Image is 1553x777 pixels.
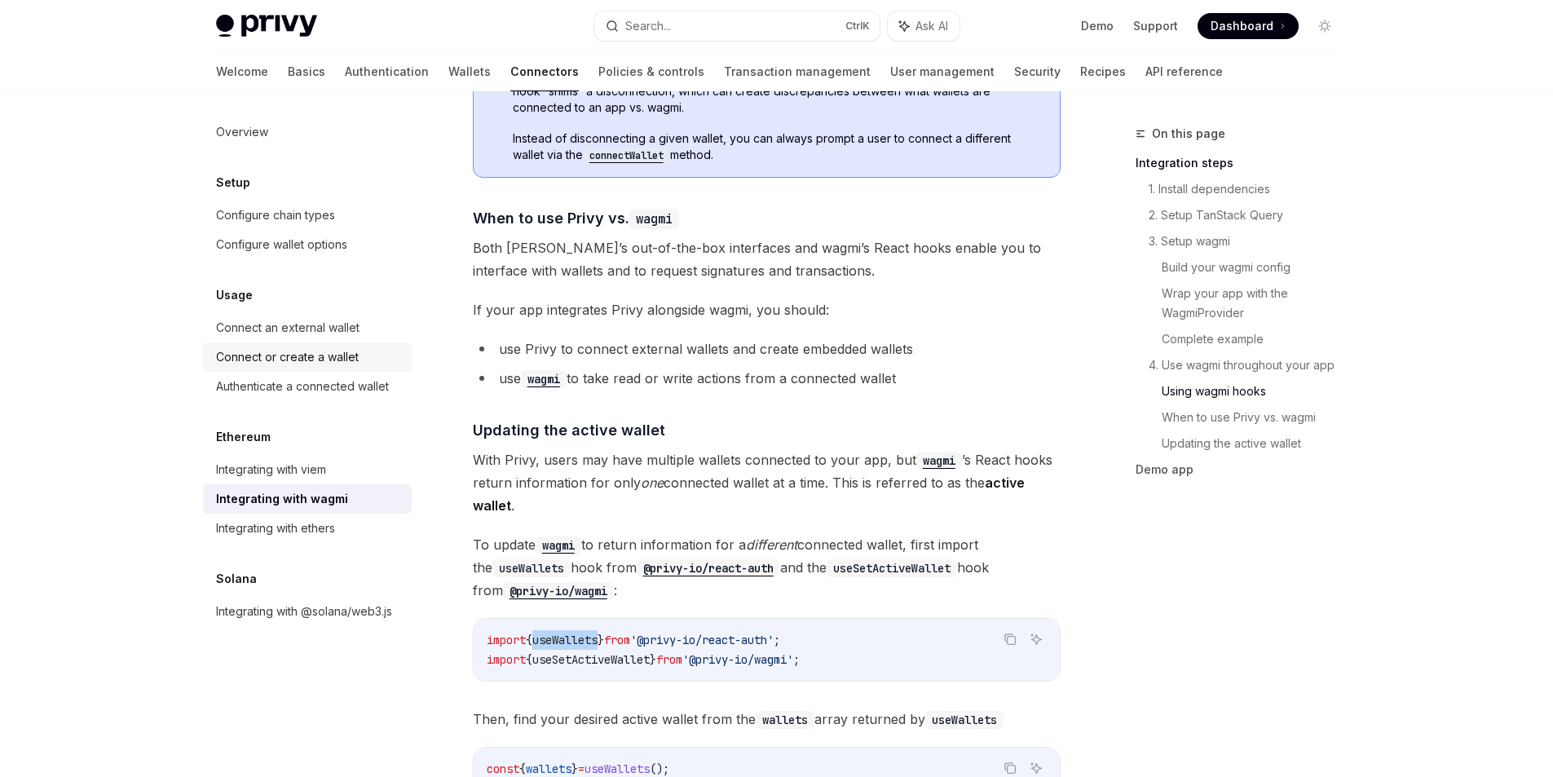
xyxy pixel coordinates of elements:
[845,20,870,33] span: Ctrl K
[288,52,325,91] a: Basics
[1162,254,1351,280] a: Build your wagmi config
[774,633,780,647] span: ;
[473,298,1061,321] span: If your app integrates Privy alongside wagmi, you should:
[1014,52,1061,91] a: Security
[473,236,1061,282] span: Both [PERSON_NAME]’s out-of-the-box interfaces and wagmi’s React hooks enable you to interface wi...
[216,122,268,142] div: Overview
[487,633,526,647] span: import
[473,475,1025,514] strong: active wallet
[503,582,614,598] a: @privy-io/wagmi
[1211,18,1273,34] span: Dashboard
[583,148,670,164] code: connectWallet
[473,448,1061,517] span: With Privy, users may have multiple wallets connected to your app, but ’s React hooks return info...
[203,201,412,230] a: Configure chain types
[216,377,389,396] div: Authenticate a connected wallet
[473,338,1061,360] li: use Privy to connect external wallets and create embedded wallets
[536,536,581,554] code: wagmi
[510,52,579,91] a: Connectors
[521,370,567,386] a: wagmi
[216,318,360,338] div: Connect an external wallet
[1149,176,1351,202] a: 1. Install dependencies
[625,16,671,36] div: Search...
[915,18,948,34] span: Ask AI
[925,711,1004,729] code: useWallets
[637,559,780,576] a: @privy-io/react-auth
[827,559,957,577] code: useSetActiveWallet
[598,633,604,647] span: }
[203,372,412,401] a: Authenticate a connected wallet
[532,633,598,647] span: useWallets
[999,629,1021,650] button: Copy the contents from the code block
[526,652,532,667] span: {
[598,52,704,91] a: Policies & controls
[203,514,412,543] a: Integrating with ethers
[585,762,650,776] span: useWallets
[203,597,412,626] a: Integrating with @solana/web3.js
[793,652,800,667] span: ;
[604,633,630,647] span: from
[890,52,995,91] a: User management
[345,52,429,91] a: Authentication
[216,235,347,254] div: Configure wallet options
[526,633,532,647] span: {
[1026,629,1047,650] button: Ask AI
[216,52,268,91] a: Welcome
[1080,52,1126,91] a: Recipes
[1162,280,1351,326] a: Wrap your app with the WagmiProvider
[492,559,571,577] code: useWallets
[473,419,665,441] span: Updating the active wallet
[473,367,1061,390] li: use to take read or write actions from a connected wallet
[487,652,526,667] span: import
[216,569,257,589] h5: Solana
[637,559,780,577] code: @privy-io/react-auth
[583,148,670,161] a: connectWallet
[216,285,253,305] h5: Usage
[503,582,614,600] code: @privy-io/wagmi
[756,711,814,729] code: wallets
[1081,18,1114,34] a: Demo
[916,452,962,468] a: wagmi
[594,11,880,41] button: Search...CtrlK
[1133,18,1178,34] a: Support
[1136,150,1351,176] a: Integration steps
[1136,457,1351,483] a: Demo app
[526,762,571,776] span: wallets
[571,762,578,776] span: }
[1162,326,1351,352] a: Complete example
[513,130,1043,164] span: Instead of disconnecting a given wallet, you can always prompt a user to connect a different wall...
[521,370,567,388] code: wagmi
[203,455,412,484] a: Integrating with viem
[473,708,1061,731] span: Then, find your desired active wallet from the array returned by
[1162,430,1351,457] a: Updating the active wallet
[578,762,585,776] span: =
[216,205,335,225] div: Configure chain types
[216,427,271,447] h5: Ethereum
[203,484,412,514] a: Integrating with wagmi
[473,533,1061,602] span: To update to return information for a connected wallet, first import the hook from and the hook f...
[724,52,871,91] a: Transaction management
[216,15,317,38] img: light logo
[216,460,326,479] div: Integrating with viem
[519,762,526,776] span: {
[1152,124,1225,143] span: On this page
[216,347,359,367] div: Connect or create a wallet
[916,452,962,470] code: wagmi
[746,536,797,553] em: different
[1312,13,1338,39] button: Toggle dark mode
[650,652,656,667] span: }
[203,117,412,147] a: Overview
[1149,228,1351,254] a: 3. Setup wagmi
[487,762,519,776] span: const
[216,519,335,538] div: Integrating with ethers
[1149,352,1351,378] a: 4. Use wagmi throughout your app
[473,207,679,229] span: When to use Privy vs.
[888,11,960,41] button: Ask AI
[682,652,793,667] span: '@privy-io/wagmi'
[203,342,412,372] a: Connect or create a wallet
[1198,13,1299,39] a: Dashboard
[1145,52,1223,91] a: API reference
[1149,202,1351,228] a: 2. Setup TanStack Query
[203,313,412,342] a: Connect an external wallet
[641,475,664,491] em: one
[532,652,650,667] span: useSetActiveWallet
